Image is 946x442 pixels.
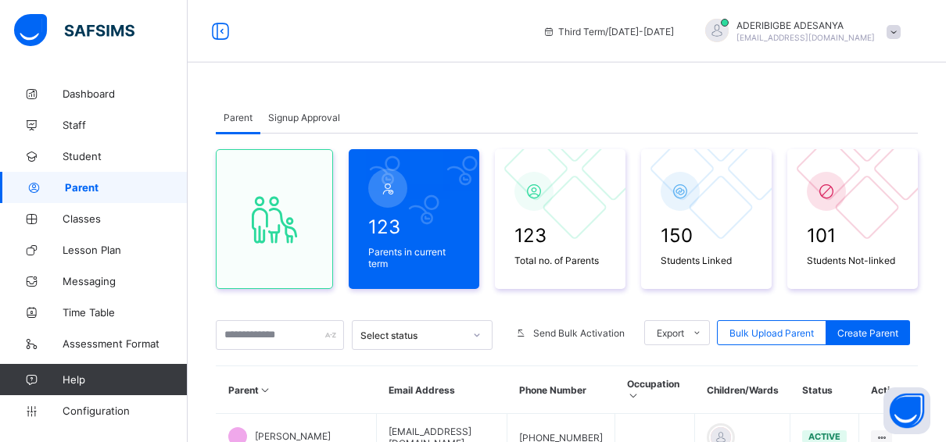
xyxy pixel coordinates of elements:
span: Parents in current term [368,246,460,269]
span: Bulk Upload Parent [729,327,814,339]
span: Dashboard [63,87,188,100]
span: Students Not-linked [807,255,898,266]
span: Student [63,150,188,162]
th: Email Address [377,366,507,414]
th: Actions [859,366,918,414]
span: active [808,431,840,442]
span: Help [63,373,187,386]
span: Staff [63,119,188,131]
span: Assessment Format [63,337,188,350]
span: Signup Approval [268,112,340,123]
th: Occupation [615,366,695,414]
span: session/term information [543,26,674,37]
span: Messaging [63,275,188,287]
span: 150 [661,224,752,247]
span: Create Parent [837,327,898,339]
span: 123 [514,224,606,247]
button: Open asap [883,387,930,434]
div: Select status [360,330,464,341]
span: Students Linked [661,255,752,266]
span: Configuration [63,405,187,417]
span: 101 [807,224,898,247]
span: Classes [63,212,188,225]
span: Time Table [63,306,188,319]
span: ADERIBIGBE ADESANYA [736,20,875,31]
i: Sort in Ascending Order [627,390,640,401]
span: Parent [224,112,253,123]
span: Lesson Plan [63,244,188,256]
span: Send Bulk Activation [533,327,625,339]
img: safsims [14,14,134,47]
th: Parent [217,366,377,414]
div: ADERIBIGBEADESANYA [690,19,908,45]
span: [EMAIL_ADDRESS][DOMAIN_NAME] [736,33,875,42]
span: Total no. of Parents [514,255,606,266]
i: Sort in Ascending Order [259,384,272,396]
th: Children/Wards [695,366,790,414]
th: Phone Number [507,366,615,414]
span: [PERSON_NAME] [255,430,331,442]
th: Status [790,366,859,414]
span: 123 [368,216,460,238]
span: Export [657,327,684,339]
span: Parent [65,181,188,194]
